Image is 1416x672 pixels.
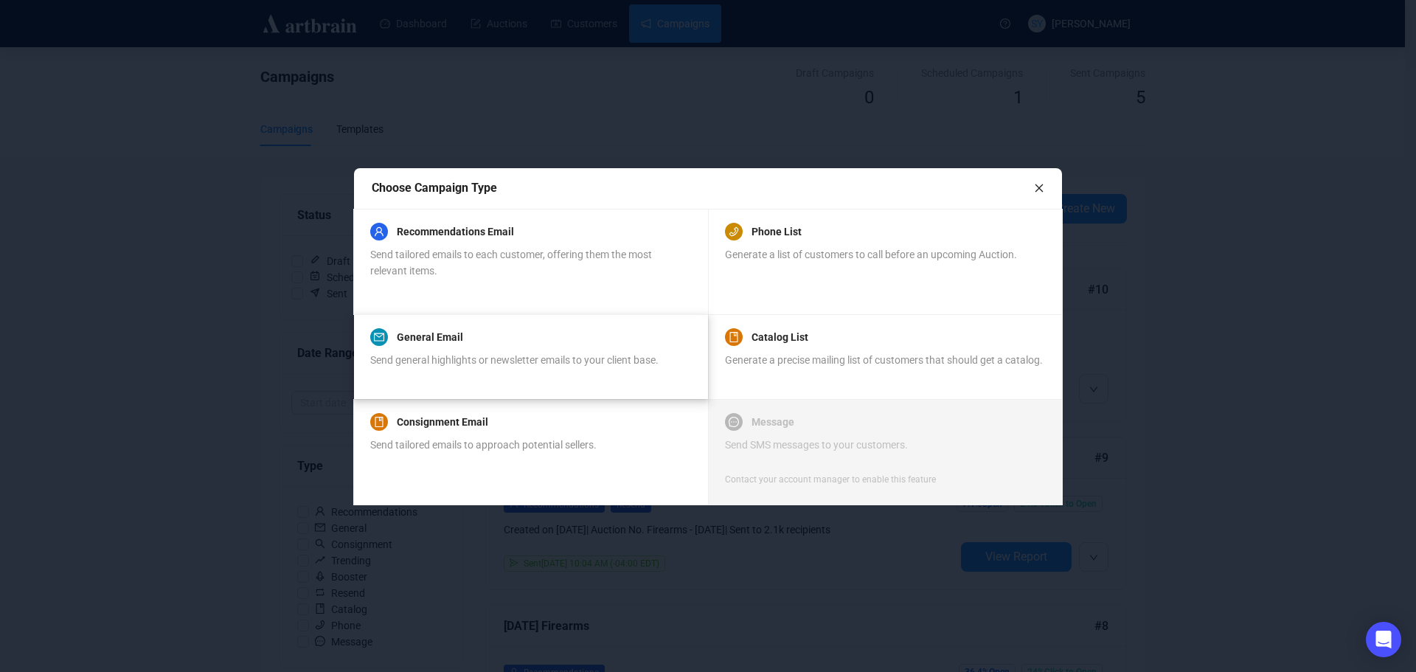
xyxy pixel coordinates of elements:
[752,328,808,346] a: Catalog List
[374,226,384,237] span: user
[729,332,739,342] span: book
[397,223,514,240] a: Recommendations Email
[729,226,739,237] span: phone
[370,354,659,366] span: Send general highlights or newsletter emails to your client base.
[725,354,1043,366] span: Generate a precise mailing list of customers that should get a catalog.
[729,417,739,427] span: message
[370,249,652,277] span: Send tailored emails to each customer, offering them the most relevant items.
[752,413,794,431] a: Message
[1366,622,1401,657] div: Open Intercom Messenger
[752,223,802,240] a: Phone List
[370,439,597,451] span: Send tailored emails to approach potential sellers.
[725,249,1017,260] span: Generate a list of customers to call before an upcoming Auction.
[374,417,384,427] span: book
[397,328,463,346] a: General Email
[725,439,908,451] span: Send SMS messages to your customers.
[374,332,384,342] span: mail
[397,413,488,431] a: Consignment Email
[372,179,1034,197] div: Choose Campaign Type
[725,472,936,487] div: Contact your account manager to enable this feature
[1034,183,1044,193] span: close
